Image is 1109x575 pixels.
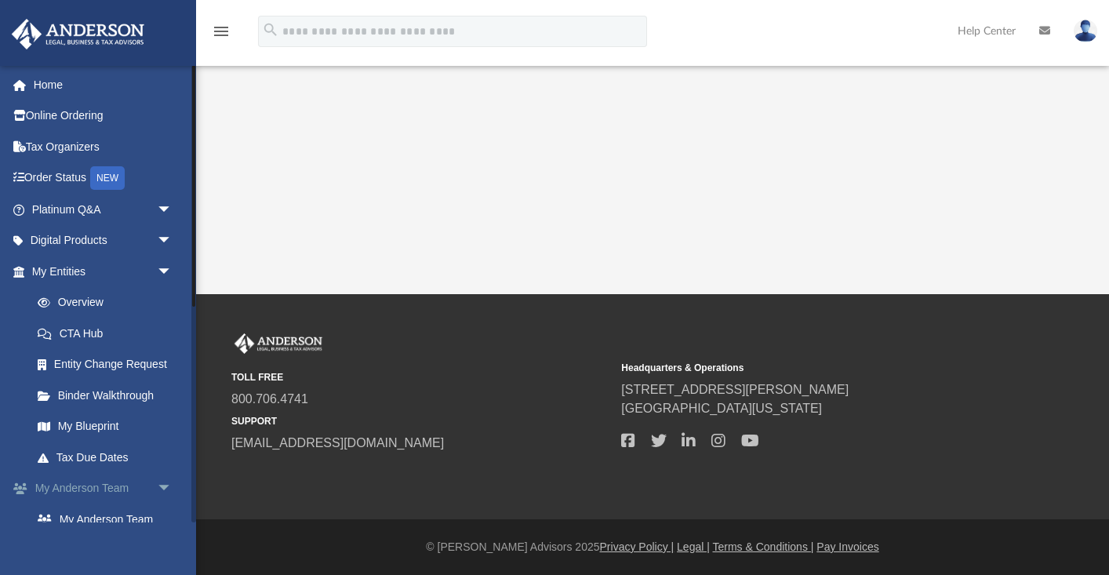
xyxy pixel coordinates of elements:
[11,131,196,162] a: Tax Organizers
[22,380,196,411] a: Binder Walkthrough
[196,539,1109,555] div: © [PERSON_NAME] Advisors 2025
[262,21,279,38] i: search
[90,166,125,190] div: NEW
[1074,20,1097,42] img: User Pic
[621,361,1000,375] small: Headquarters & Operations
[22,442,196,473] a: Tax Due Dates
[22,504,188,535] a: My Anderson Team
[11,100,196,132] a: Online Ordering
[231,392,308,406] a: 800.706.4741
[600,540,674,553] a: Privacy Policy |
[22,349,196,380] a: Entity Change Request
[157,225,188,257] span: arrow_drop_down
[621,383,849,396] a: [STREET_ADDRESS][PERSON_NAME]
[212,30,231,41] a: menu
[11,194,196,225] a: Platinum Q&Aarrow_drop_down
[157,473,188,505] span: arrow_drop_down
[157,194,188,226] span: arrow_drop_down
[11,473,196,504] a: My Anderson Teamarrow_drop_down
[816,540,878,553] a: Pay Invoices
[231,370,610,384] small: TOLL FREE
[11,69,196,100] a: Home
[231,414,610,428] small: SUPPORT
[22,318,196,349] a: CTA Hub
[11,256,196,287] a: My Entitiesarrow_drop_down
[677,540,710,553] a: Legal |
[11,162,196,195] a: Order StatusNEW
[231,333,325,354] img: Anderson Advisors Platinum Portal
[212,22,231,41] i: menu
[621,402,822,415] a: [GEOGRAPHIC_DATA][US_STATE]
[7,19,149,49] img: Anderson Advisors Platinum Portal
[713,540,814,553] a: Terms & Conditions |
[22,287,196,318] a: Overview
[22,411,188,442] a: My Blueprint
[157,256,188,288] span: arrow_drop_down
[11,225,196,257] a: Digital Productsarrow_drop_down
[231,436,444,449] a: [EMAIL_ADDRESS][DOMAIN_NAME]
